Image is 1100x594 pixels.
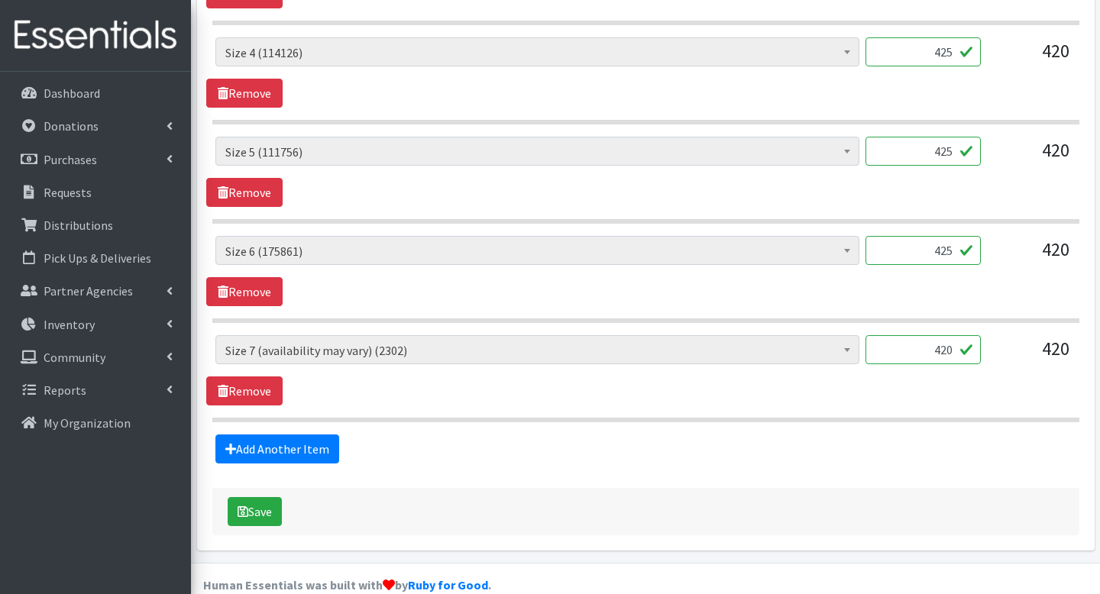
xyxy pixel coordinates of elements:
[6,78,185,108] a: Dashboard
[6,408,185,438] a: My Organization
[44,415,131,431] p: My Organization
[44,152,97,167] p: Purchases
[44,317,95,332] p: Inventory
[6,144,185,175] a: Purchases
[206,277,283,306] a: Remove
[206,376,283,405] a: Remove
[993,137,1069,178] div: 420
[865,37,981,66] input: Quantity
[6,342,185,373] a: Community
[203,577,491,592] strong: Human Essentials was built with by .
[225,241,849,262] span: Size 6 (175861)
[6,276,185,306] a: Partner Agencies
[865,137,981,166] input: Quantity
[215,37,859,66] span: Size 4 (114126)
[215,137,859,166] span: Size 5 (111756)
[44,118,99,134] p: Donations
[6,375,185,405] a: Reports
[225,42,849,63] span: Size 4 (114126)
[993,335,1069,376] div: 420
[6,177,185,208] a: Requests
[408,577,488,592] a: Ruby for Good
[865,236,981,265] input: Quantity
[6,10,185,61] img: HumanEssentials
[6,309,185,340] a: Inventory
[993,236,1069,277] div: 420
[215,434,339,463] a: Add Another Item
[44,185,92,200] p: Requests
[44,250,151,266] p: Pick Ups & Deliveries
[6,243,185,273] a: Pick Ups & Deliveries
[225,141,849,163] span: Size 5 (111756)
[228,497,282,526] button: Save
[215,236,859,265] span: Size 6 (175861)
[44,350,105,365] p: Community
[6,210,185,241] a: Distributions
[206,178,283,207] a: Remove
[993,37,1069,79] div: 420
[215,335,859,364] span: Size 7 (availability may vary) (2302)
[44,218,113,233] p: Distributions
[206,79,283,108] a: Remove
[44,383,86,398] p: Reports
[44,86,100,101] p: Dashboard
[225,340,849,361] span: Size 7 (availability may vary) (2302)
[865,335,981,364] input: Quantity
[6,111,185,141] a: Donations
[44,283,133,299] p: Partner Agencies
